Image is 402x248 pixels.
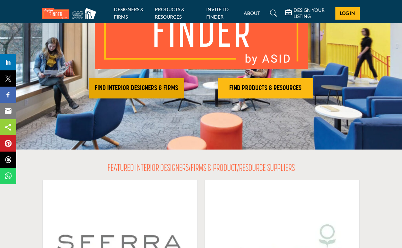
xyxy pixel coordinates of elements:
[114,6,144,20] a: DESIGNERS & FIRMS
[335,7,360,20] button: Log In
[285,7,330,19] div: DESIGN YOUR LISTING
[340,10,355,16] span: Log In
[108,163,295,175] h2: FEATURED INTERIOR DESIGNERS/FIRMS & PRODUCT/RESOURCE SUPPLIERS
[42,8,100,19] img: Site Logo
[220,84,311,92] h2: FIND PRODUCTS & RESOURCES
[293,7,330,19] h5: DESIGN YOUR LISTING
[206,6,229,20] a: INVITE TO FINDER
[218,78,313,98] button: FIND PRODUCTS & RESOURCES
[244,10,260,16] a: ABOUT
[89,78,184,98] button: FIND INTERIOR DESIGNERS & FIRMS
[155,6,185,20] a: PRODUCTS & RESOURCES
[263,8,281,19] a: Search
[91,84,182,92] h2: FIND INTERIOR DESIGNERS & FIRMS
